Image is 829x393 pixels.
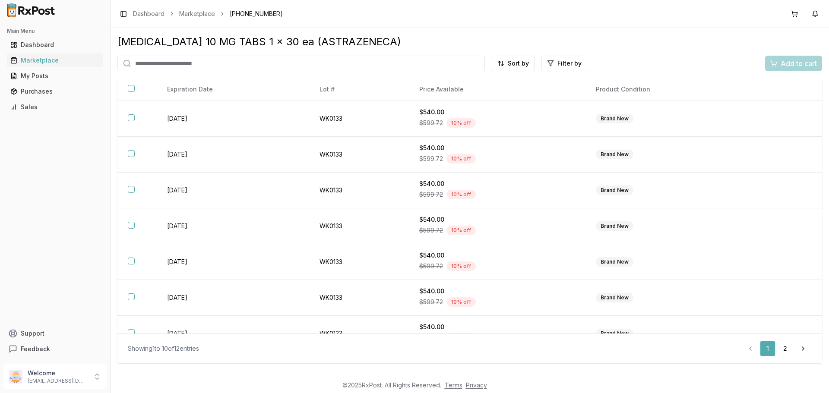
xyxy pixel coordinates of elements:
a: Sales [7,99,103,115]
button: Dashboard [3,38,107,52]
span: Sort by [508,59,529,68]
button: Purchases [3,85,107,98]
div: Purchases [10,87,100,96]
th: Expiration Date [157,78,309,101]
a: 2 [777,341,793,356]
td: WK0133 [309,316,409,352]
div: $540.00 [419,251,575,260]
td: [DATE] [157,316,309,352]
a: Marketplace [7,53,103,68]
div: $540.00 [419,323,575,331]
div: Brand New [596,114,633,123]
div: Showing 1 to 10 of 12 entries [128,344,199,353]
div: 10 % off [446,226,476,235]
td: [DATE] [157,137,309,173]
span: Feedback [21,345,50,353]
a: My Posts [7,68,103,84]
div: Sales [10,103,100,111]
div: Brand New [596,293,633,302]
a: Dashboard [7,37,103,53]
span: $599.72 [419,119,443,127]
div: 10 % off [446,333,476,343]
div: Brand New [596,150,633,159]
p: [EMAIL_ADDRESS][DOMAIN_NAME] [28,377,88,384]
a: Marketplace [179,9,215,18]
td: [DATE] [157,280,309,316]
nav: breadcrumb [133,9,283,18]
div: Marketplace [10,56,100,65]
button: Marketplace [3,53,107,67]
div: 10 % off [446,297,476,307]
span: Filter by [557,59,582,68]
div: 10 % off [446,261,476,271]
a: 1 [760,341,775,356]
td: [DATE] [157,173,309,208]
span: $599.72 [419,226,443,235]
a: Dashboard [133,9,165,18]
a: Purchases [7,84,103,99]
nav: pagination [743,341,812,356]
th: Product Condition [585,78,757,101]
div: 10 % off [446,118,476,128]
span: $599.72 [419,262,443,270]
span: $599.72 [419,190,443,199]
td: WK0133 [309,280,409,316]
button: Filter by [541,56,587,71]
div: 10 % off [446,190,476,199]
p: Welcome [28,369,88,377]
div: Brand New [596,329,633,338]
span: [PHONE_NUMBER] [230,9,283,18]
div: Brand New [596,257,633,267]
div: $540.00 [419,179,575,188]
a: Terms [445,381,462,389]
td: WK0133 [309,173,409,208]
img: RxPost Logo [3,3,59,17]
td: [DATE] [157,101,309,137]
h2: Main Menu [7,28,103,35]
td: WK0133 [309,244,409,280]
a: Privacy [466,381,487,389]
div: My Posts [10,72,100,80]
div: 10 % off [446,154,476,163]
button: Sales [3,100,107,114]
div: [MEDICAL_DATA] 10 MG TABS 1 x 30 ea (ASTRAZENECA) [117,35,822,49]
td: WK0133 [309,137,409,173]
div: Brand New [596,221,633,231]
div: $540.00 [419,287,575,296]
span: $599.72 [419,298,443,306]
td: [DATE] [157,244,309,280]
a: Go to next page [794,341,812,356]
div: $540.00 [419,144,575,152]
button: Sort by [492,56,535,71]
span: $599.72 [419,154,443,163]
button: Support [3,326,107,341]
span: $599.72 [419,333,443,342]
img: User avatar [9,370,22,384]
div: Dashboard [10,41,100,49]
div: $540.00 [419,108,575,116]
button: My Posts [3,69,107,83]
button: Feedback [3,341,107,357]
td: WK0133 [309,101,409,137]
td: [DATE] [157,208,309,244]
div: $540.00 [419,215,575,224]
th: Lot # [309,78,409,101]
div: Brand New [596,185,633,195]
td: WK0133 [309,208,409,244]
th: Price Available [409,78,585,101]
